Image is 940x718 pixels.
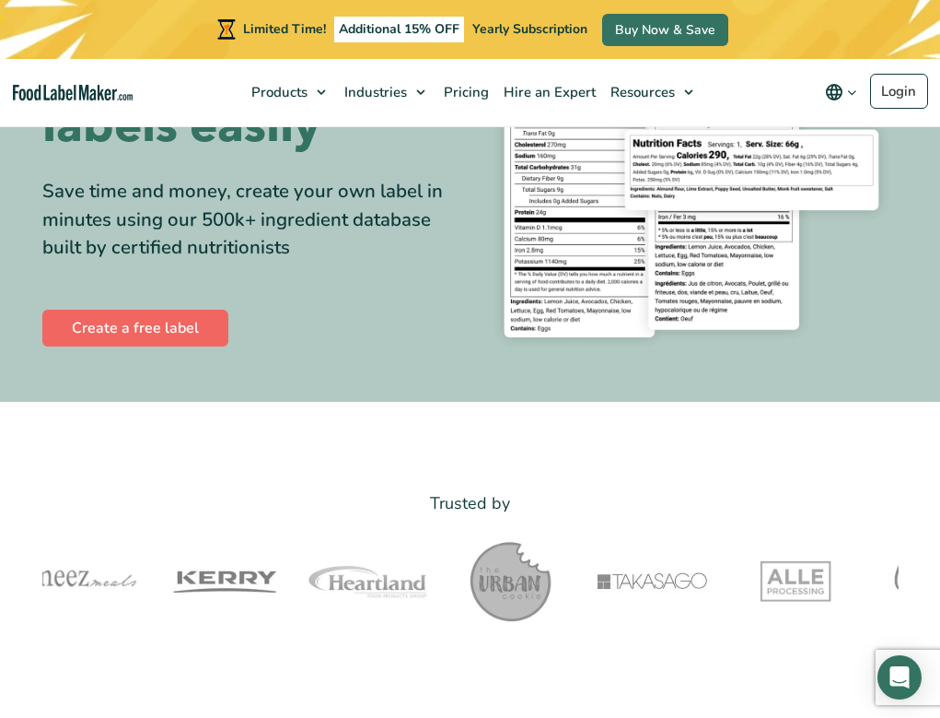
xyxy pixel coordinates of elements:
span: Pricing [438,83,491,101]
a: Create a free label [42,310,228,347]
a: Industries [335,59,435,125]
span: Limited Time! [243,20,326,38]
span: Resources [605,83,677,101]
a: Products [242,59,335,125]
a: Hire an Expert [494,59,601,125]
span: Products [246,83,309,101]
div: Save time and money, create your own label in minutes using our 500k+ ingredient database built b... [42,177,457,262]
a: Resources [601,59,702,125]
a: Buy Now & Save [602,14,728,46]
span: Hire an Expert [498,83,598,101]
p: Trusted by [42,490,899,517]
span: Yearly Subscription [472,20,587,38]
span: Industries [339,83,409,101]
a: Login [870,74,928,109]
a: Pricing [435,59,494,125]
span: Additional 15% OFF [334,17,464,42]
div: Open Intercom Messenger [877,655,922,700]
